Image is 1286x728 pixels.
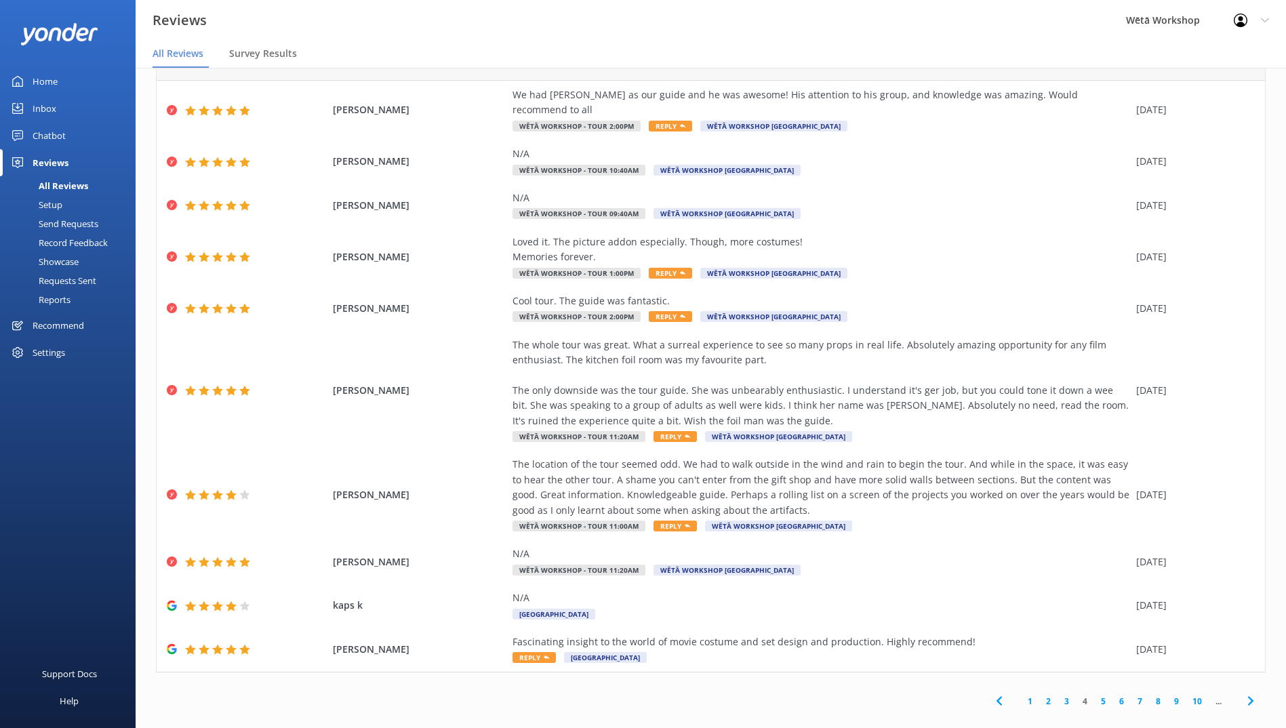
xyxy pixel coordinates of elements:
div: [DATE] [1136,301,1248,316]
span: Wētā Workshop [GEOGRAPHIC_DATA] [654,165,801,176]
span: Wētā Workshop - Tour 11:20am [513,431,645,442]
div: Send Requests [8,214,98,233]
span: [PERSON_NAME] [333,383,506,398]
span: Wētā Workshop - Tour 11:00am [513,521,645,531]
a: 2 [1039,695,1058,708]
span: Reply [654,431,697,442]
span: Reply [649,268,692,279]
div: All Reviews [8,176,88,195]
div: Fascinating insight to the world of movie costume and set design and production. Highly recommend! [513,634,1129,649]
span: [PERSON_NAME] [333,301,506,316]
a: Reports [8,290,136,309]
a: Showcase [8,252,136,271]
span: Wētā Workshop [GEOGRAPHIC_DATA] [705,521,852,531]
div: Inbox [33,95,56,122]
span: Wētā Workshop - Tour 1:00pm [513,268,641,279]
div: The whole tour was great. What a surreal experience to see so many props in real life. Absolutely... [513,338,1129,428]
div: [DATE] [1136,249,1248,264]
div: We had [PERSON_NAME] as our guide and he was awesome! His attention to his group, and knowledge w... [513,87,1129,118]
div: Help [60,687,79,714]
div: Requests Sent [8,271,96,290]
span: [PERSON_NAME] [333,249,506,264]
span: Wētā Workshop - Tour 10:40am [513,165,645,176]
span: Wētā Workshop - Tour 09:40am [513,208,645,219]
span: Wētā Workshop [GEOGRAPHIC_DATA] [700,311,847,322]
div: N/A [513,590,1129,605]
span: Wētā Workshop - Tour 2:00pm [513,121,641,132]
span: Reply [513,652,556,663]
div: [DATE] [1136,102,1248,117]
div: Cool tour. The guide was fantastic. [513,294,1129,308]
span: Reply [649,121,692,132]
span: Wētā Workshop [GEOGRAPHIC_DATA] [654,565,801,575]
a: Record Feedback [8,233,136,252]
span: [PERSON_NAME] [333,487,506,502]
span: Reply [649,311,692,322]
span: Wētā Workshop - Tour 2:00pm [513,311,641,322]
span: [GEOGRAPHIC_DATA] [564,652,647,663]
div: Support Docs [42,660,97,687]
div: Settings [33,339,65,366]
span: [PERSON_NAME] [333,554,506,569]
span: Wētā Workshop [GEOGRAPHIC_DATA] [705,431,852,442]
div: Home [33,68,58,95]
div: [DATE] [1136,642,1248,657]
span: [PERSON_NAME] [333,642,506,657]
span: [GEOGRAPHIC_DATA] [513,609,595,620]
a: 8 [1149,695,1167,708]
span: All Reviews [153,47,203,60]
a: 4 [1076,695,1094,708]
h3: Reviews [153,9,207,31]
div: [DATE] [1136,598,1248,613]
a: Setup [8,195,136,214]
span: [PERSON_NAME] [333,154,506,169]
div: N/A [513,190,1129,205]
a: Requests Sent [8,271,136,290]
span: Survey Results [229,47,297,60]
a: 3 [1058,695,1076,708]
a: Send Requests [8,214,136,233]
span: [PERSON_NAME] [333,102,506,117]
span: ... [1209,695,1228,708]
div: [DATE] [1136,554,1248,569]
a: 6 [1112,695,1131,708]
div: Reports [8,290,71,309]
div: [DATE] [1136,154,1248,169]
a: 7 [1131,695,1149,708]
div: Loved it. The picture addon especially. Though, more costumes! Memories forever. [513,235,1129,265]
span: Reply [654,521,697,531]
img: yonder-white-logo.png [20,23,98,45]
div: Reviews [33,149,68,176]
span: Wētā Workshop [GEOGRAPHIC_DATA] [700,268,847,279]
div: [DATE] [1136,487,1248,502]
span: kaps k [333,598,506,613]
a: 10 [1186,695,1209,708]
div: [DATE] [1136,383,1248,398]
span: Wētā Workshop - Tour 11:20am [513,565,645,575]
div: The location of the tour seemed odd. We had to walk outside in the wind and rain to begin the tou... [513,457,1129,518]
a: All Reviews [8,176,136,195]
div: N/A [513,546,1129,561]
a: 9 [1167,695,1186,708]
span: [PERSON_NAME] [333,198,506,213]
div: N/A [513,146,1129,161]
a: 5 [1094,695,1112,708]
div: Record Feedback [8,233,108,252]
div: Setup [8,195,62,214]
div: Showcase [8,252,79,271]
span: Wētā Workshop [GEOGRAPHIC_DATA] [700,121,847,132]
div: [DATE] [1136,198,1248,213]
span: Wētā Workshop [GEOGRAPHIC_DATA] [654,208,801,219]
a: 1 [1021,695,1039,708]
div: Chatbot [33,122,66,149]
div: Recommend [33,312,84,339]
